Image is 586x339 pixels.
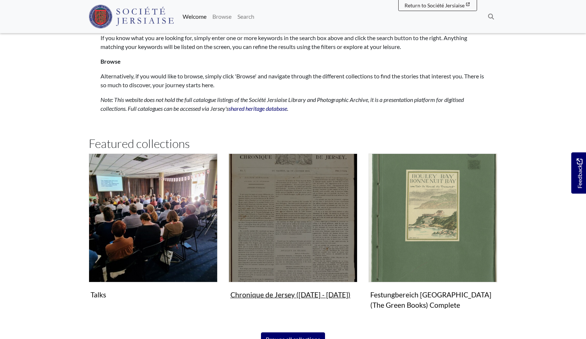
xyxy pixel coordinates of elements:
[100,58,121,65] strong: Browse
[83,153,223,324] div: Subcollection
[229,105,287,112] a: shared heritage database
[89,153,218,282] img: Talks
[229,153,357,282] img: Chronique de Jersey (1814 - 1959)
[100,96,464,112] em: Note: This website does not hold the full catalogue listings of the Société Jersiaise Library and...
[368,153,497,282] img: Festungbereich Jersey (The Green Books) Complete
[89,5,174,28] img: Société Jersiaise
[100,72,486,89] p: Alternatively, if you would like to browse, simply click 'Browse' and navigate through the differ...
[234,9,257,24] a: Search
[100,33,486,51] p: If you know what you are looking for, simply enter one or more keywords in the search box above a...
[571,152,586,194] a: Would you like to provide feedback?
[363,153,503,324] div: Subcollection
[223,153,363,324] div: Subcollection
[229,153,357,302] a: Chronique de Jersey (1814 - 1959)Chronique de Jersey ([DATE] - [DATE])
[89,153,218,302] a: TalksTalks
[180,9,209,24] a: Welcome
[89,137,497,332] section: Subcollections
[89,3,174,30] a: Société Jersiaise logo
[89,137,497,151] h2: Featured collections
[368,153,497,312] a: Festungbereich Jersey (The Green Books) CompleteFestungbereich [GEOGRAPHIC_DATA] (The Green Books...
[209,9,234,24] a: Browse
[405,2,465,8] span: Return to Société Jersiaise
[575,159,584,188] span: Feedback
